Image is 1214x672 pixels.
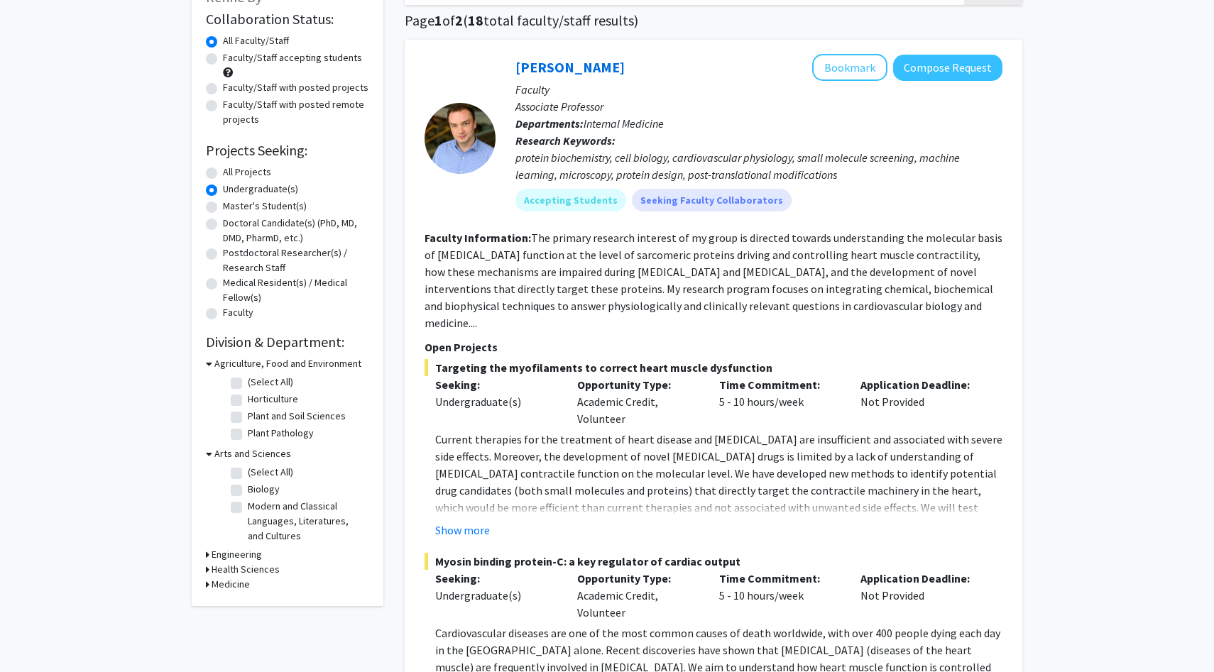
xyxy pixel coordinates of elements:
[860,376,981,393] p: Application Deadline:
[223,80,368,95] label: Faculty/Staff with posted projects
[223,305,253,320] label: Faculty
[223,246,369,275] label: Postdoctoral Researcher(s) / Research Staff
[850,376,992,427] div: Not Provided
[248,482,280,497] label: Biology
[577,376,698,393] p: Opportunity Type:
[223,50,362,65] label: Faculty/Staff accepting students
[812,54,887,81] button: Add Thomas Kampourakis to Bookmarks
[214,446,291,461] h3: Arts and Sciences
[223,216,369,246] label: Doctoral Candidate(s) (PhD, MD, DMD, PharmD, etc.)
[515,81,1002,98] p: Faculty
[567,570,709,621] div: Academic Credit, Volunteer
[515,98,1002,115] p: Associate Professor
[567,376,709,427] div: Academic Credit, Volunteer
[850,570,992,621] div: Not Provided
[248,499,366,544] label: Modern and Classical Languages, Literatures, and Cultures
[515,58,625,76] a: [PERSON_NAME]
[455,11,463,29] span: 2
[223,275,369,305] label: Medical Resident(s) / Medical Fellow(s)
[223,199,307,214] label: Master's Student(s)
[248,465,293,480] label: (Select All)
[577,570,698,587] p: Opportunity Type:
[248,426,314,441] label: Plant Pathology
[709,570,851,621] div: 5 - 10 hours/week
[248,409,346,424] label: Plant and Soil Sciences
[425,359,1002,376] span: Targeting the myofilaments to correct heart muscle dysfunction
[435,570,556,587] p: Seeking:
[425,231,1002,330] fg-read-more: The primary research interest of my group is directed towards understanding the molecular basis o...
[248,392,298,407] label: Horticulture
[223,97,369,127] label: Faculty/Staff with posted remote projects
[212,577,250,592] h3: Medicine
[719,376,840,393] p: Time Commitment:
[860,570,981,587] p: Application Deadline:
[584,116,664,131] span: Internal Medicine
[212,547,262,562] h3: Engineering
[248,375,293,390] label: (Select All)
[206,334,369,351] h2: Division & Department:
[425,553,1002,570] span: Myosin binding protein-C: a key regulator of cardiac output
[435,376,556,393] p: Seeking:
[435,522,490,539] button: Show more
[11,608,60,661] iframe: Chat
[405,12,1022,29] h1: Page of ( total faculty/staff results)
[223,33,289,48] label: All Faculty/Staff
[632,189,792,211] mat-chip: Seeking Faculty Collaborators
[206,142,369,159] h2: Projects Seeking:
[435,393,556,410] div: Undergraduate(s)
[223,165,271,180] label: All Projects
[515,149,1002,183] div: protein biochemistry, cell biology, cardiovascular physiology, small molecule screening, machine ...
[206,11,369,28] h2: Collaboration Status:
[515,116,584,131] b: Departments:
[212,562,280,577] h3: Health Sciences
[515,189,626,211] mat-chip: Accepting Students
[435,587,556,604] div: Undergraduate(s)
[515,133,616,148] b: Research Keywords:
[468,11,483,29] span: 18
[214,356,361,371] h3: Agriculture, Food and Environment
[223,182,298,197] label: Undergraduate(s)
[435,432,1002,566] span: Current therapies for the treatment of heart disease and [MEDICAL_DATA] are insufficient and asso...
[893,55,1002,81] button: Compose Request to Thomas Kampourakis
[709,376,851,427] div: 5 - 10 hours/week
[425,338,1002,356] p: Open Projects
[434,11,442,29] span: 1
[719,570,840,587] p: Time Commitment:
[425,231,531,245] b: Faculty Information:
